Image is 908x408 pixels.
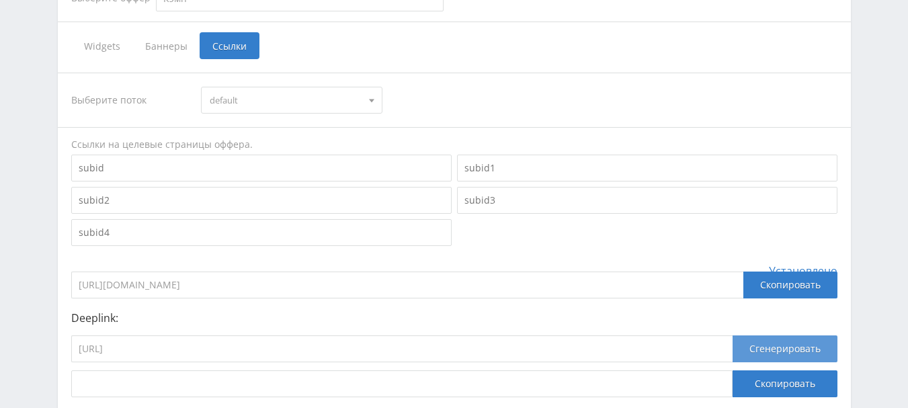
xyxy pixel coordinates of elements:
[769,265,837,277] span: Установлено
[71,187,452,214] input: subid2
[743,272,837,298] div: Скопировать
[733,370,837,397] button: Скопировать
[71,155,452,181] input: subid
[457,187,837,214] input: subid3
[733,335,837,362] button: Сгенерировать
[71,312,837,324] p: Deeplink:
[457,155,837,181] input: subid1
[200,32,259,59] span: Ссылки
[71,219,452,246] input: subid4
[71,32,132,59] span: Widgets
[210,87,362,113] span: default
[71,138,837,151] div: Ссылки на целевые страницы оффера.
[71,87,188,114] div: Выберите поток
[132,32,200,59] span: Баннеры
